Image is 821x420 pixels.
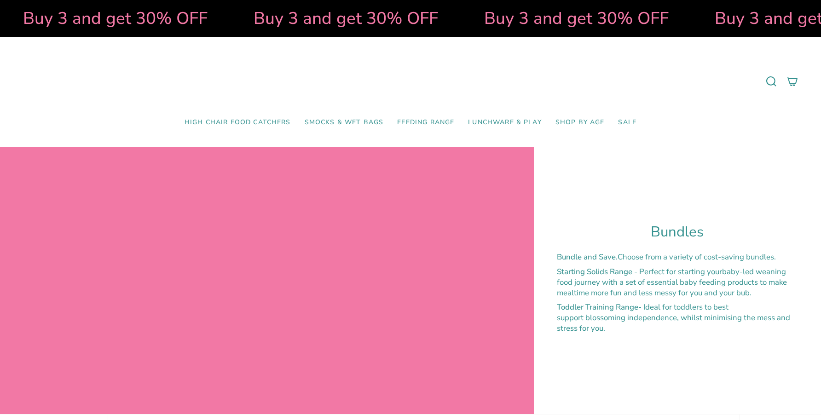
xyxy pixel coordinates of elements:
[557,266,798,298] p: - Perfect for starting your
[331,51,490,112] a: Mumma’s Little Helpers
[461,112,548,133] a: Lunchware & Play
[468,119,541,127] span: Lunchware & Play
[611,112,643,133] a: SALE
[549,112,612,133] a: Shop by Age
[397,119,454,127] span: Feeding Range
[557,252,798,262] p: Choose from a variety of cost-saving bundles.
[185,119,291,127] span: High Chair Food Catchers
[555,119,605,127] span: Shop by Age
[390,112,461,133] a: Feeding Range
[557,302,638,312] strong: Toddler Training Range
[305,119,384,127] span: Smocks & Wet Bags
[557,252,618,262] strong: Bundle and Save.
[557,224,798,241] h1: Bundles
[618,119,636,127] span: SALE
[17,7,202,30] strong: Buy 3 and get 30% OFF
[557,266,787,298] span: baby-led weaning food journey with a set of essential baby feeding products to make mealtime more...
[178,112,298,133] a: High Chair Food Catchers
[557,302,798,334] p: - Ideal for toddlers to best support blossoming independence, whilst minimising the mess and stre...
[248,7,432,30] strong: Buy 3 and get 30% OFF
[298,112,391,133] a: Smocks & Wet Bags
[557,266,632,277] strong: Starting Solids Range
[478,7,663,30] strong: Buy 3 and get 30% OFF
